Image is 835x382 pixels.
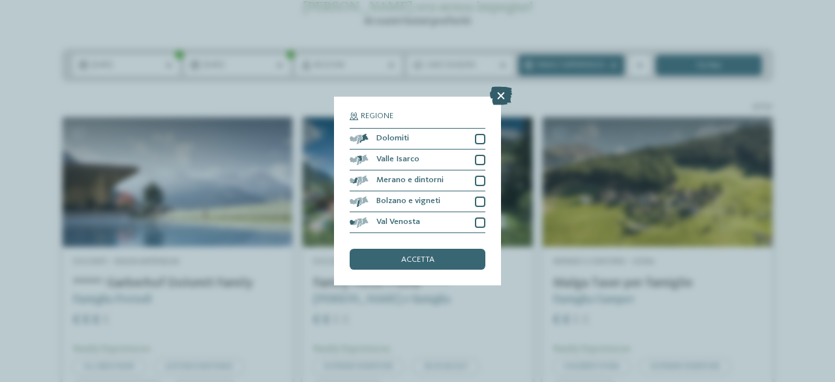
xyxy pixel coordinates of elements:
[376,176,444,185] span: Merano e dintorni
[376,218,420,227] span: Val Venosta
[401,256,434,264] span: accetta
[376,155,419,164] span: Valle Isarco
[376,197,440,206] span: Bolzano e vigneti
[376,135,409,143] span: Dolomiti
[361,112,393,121] span: Regione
